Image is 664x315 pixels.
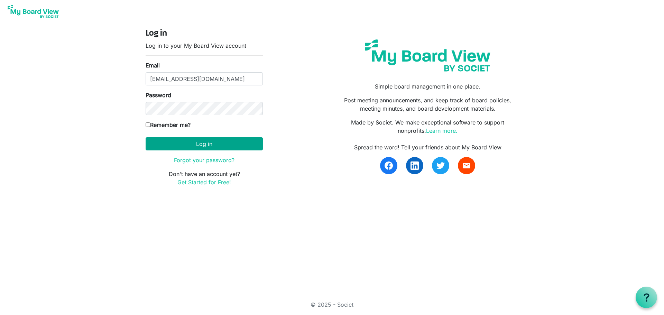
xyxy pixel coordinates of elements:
img: facebook.svg [385,161,393,170]
a: © 2025 - Societ [311,301,353,308]
button: Log in [146,137,263,150]
label: Email [146,61,160,70]
img: linkedin.svg [411,161,419,170]
p: Simple board management in one place. [337,82,518,91]
span: email [462,161,471,170]
img: twitter.svg [436,161,445,170]
a: Learn more. [426,127,458,134]
p: Don't have an account yet? [146,170,263,186]
label: Remember me? [146,121,191,129]
h4: Log in [146,29,263,39]
a: email [458,157,475,174]
a: Get Started for Free! [177,179,231,186]
div: Spread the word! Tell your friends about My Board View [337,143,518,151]
img: my-board-view-societ.svg [360,34,496,77]
label: Password [146,91,171,99]
p: Made by Societ. We make exceptional software to support nonprofits. [337,118,518,135]
p: Post meeting announcements, and keep track of board policies, meeting minutes, and board developm... [337,96,518,113]
input: Remember me? [146,122,150,127]
a: Forgot your password? [174,157,234,164]
img: My Board View Logo [6,3,61,20]
p: Log in to your My Board View account [146,41,263,50]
